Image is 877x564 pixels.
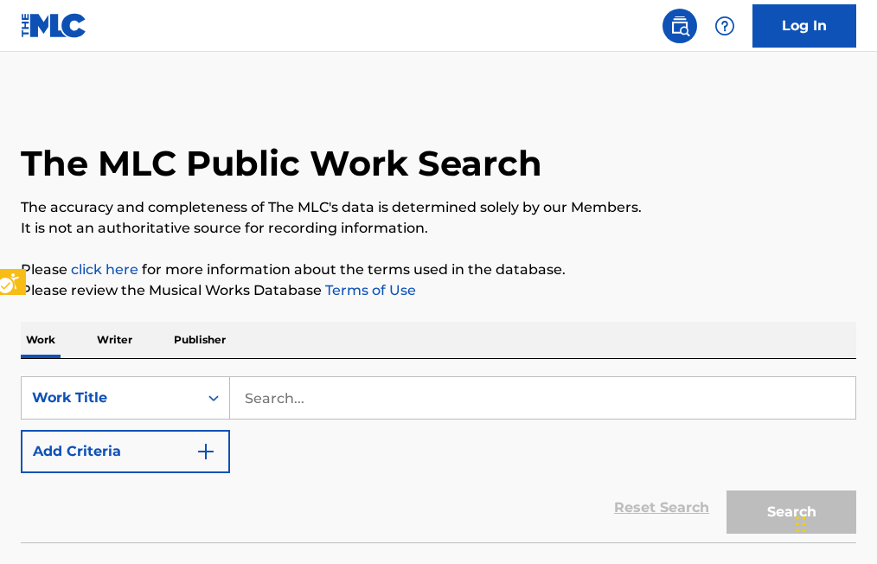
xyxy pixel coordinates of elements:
[21,376,856,542] form: Search Form
[752,4,856,48] a: Log In
[21,322,61,358] p: Work
[230,377,855,419] input: Search...
[71,261,138,278] a: Music industry terminology | mechanical licensing collective
[32,388,188,408] div: Work Title
[829,339,877,478] iframe: Iframe | Resource Center
[21,197,856,218] p: The accuracy and completeness of The MLC's data is determined solely by our Members.
[21,430,230,473] button: Add Criteria
[195,441,216,462] img: 9d2ae6d4665cec9f34b9.svg
[796,498,806,550] div: Drag
[669,16,690,36] img: search
[169,322,231,358] p: Publisher
[21,280,856,301] p: Please review the Musical Works Database
[322,282,416,298] a: Terms of Use
[92,322,138,358] p: Writer
[198,377,229,419] div: On
[21,260,856,280] p: Please for more information about the terms used in the database.
[714,16,735,36] img: help
[791,481,877,564] iframe: Hubspot Iframe
[21,13,87,38] img: MLC Logo
[791,481,877,564] div: Chat Widget
[21,142,542,185] h1: The MLC Public Work Search
[21,218,856,239] p: It is not an authoritative source for recording information.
